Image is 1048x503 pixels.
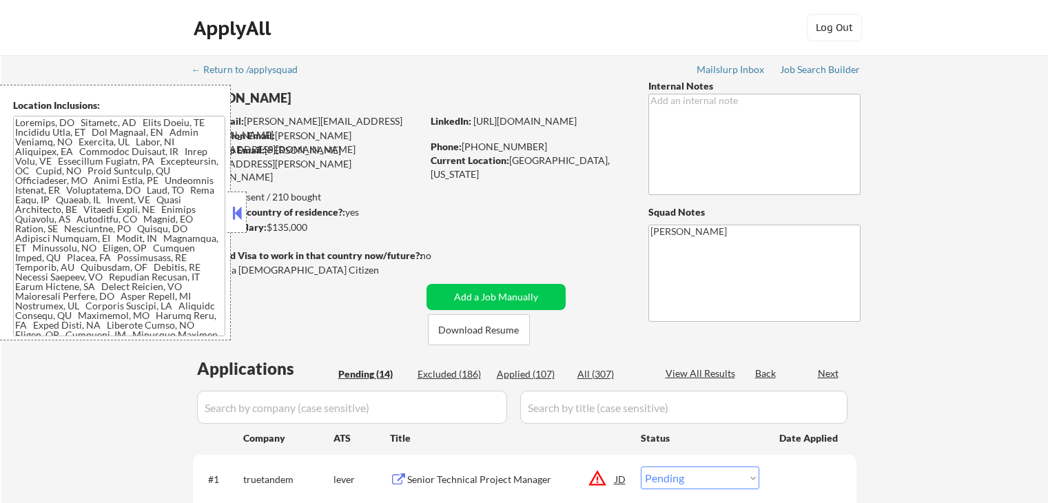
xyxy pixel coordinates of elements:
div: Location Inclusions: [13,99,225,112]
div: Senior Technical Project Manager [407,473,615,486]
div: no [420,249,460,263]
a: ← Return to /applysquad [192,64,311,78]
div: ← Return to /applysquad [192,65,311,74]
div: Job Search Builder [780,65,861,74]
div: Yes, I am a [DEMOGRAPHIC_DATA] Citizen [193,263,426,277]
div: #1 [208,473,232,486]
a: Job Search Builder [780,64,861,78]
button: Add a Job Manually [427,284,566,310]
button: Download Resume [428,314,530,345]
div: [GEOGRAPHIC_DATA], [US_STATE] [431,154,626,181]
input: Search by title (case sensitive) [520,391,847,424]
div: JD [614,466,628,491]
div: All (307) [577,367,646,381]
div: Pending (14) [338,367,407,381]
div: [PERSON_NAME][EMAIL_ADDRESS][PERSON_NAME][DOMAIN_NAME] [193,143,422,184]
div: Excluded (186) [418,367,486,381]
div: ATS [333,431,390,445]
strong: Phone: [431,141,462,152]
a: [URL][DOMAIN_NAME] [473,115,577,127]
div: Applications [197,360,333,377]
strong: Can work in country of residence?: [192,206,345,218]
div: View All Results [666,367,739,380]
button: warning_amber [588,469,607,488]
div: 107 sent / 210 bought [192,190,422,204]
div: Internal Notes [648,79,861,93]
strong: LinkedIn: [431,115,471,127]
div: Title [390,431,628,445]
div: ApplyAll [194,17,275,40]
div: lever [333,473,390,486]
div: [PERSON_NAME][EMAIL_ADDRESS][DOMAIN_NAME] [194,114,422,141]
strong: Current Location: [431,154,509,166]
div: Next [818,367,840,380]
div: yes [192,205,418,219]
div: Back [755,367,777,380]
div: Company [243,431,333,445]
div: Mailslurp Inbox [697,65,766,74]
div: Date Applied [779,431,840,445]
strong: Will need Visa to work in that country now/future?: [193,249,422,261]
div: truetandem [243,473,333,486]
div: Squad Notes [648,205,861,219]
div: Status [641,425,759,450]
div: [PERSON_NAME] [193,90,476,107]
button: Log Out [807,14,862,41]
div: [PERSON_NAME][EMAIL_ADDRESS][DOMAIN_NAME] [194,129,422,156]
div: Applied (107) [497,367,566,381]
a: Mailslurp Inbox [697,64,766,78]
div: $135,000 [192,220,422,234]
input: Search by company (case sensitive) [197,391,507,424]
div: [PHONE_NUMBER] [431,140,626,154]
